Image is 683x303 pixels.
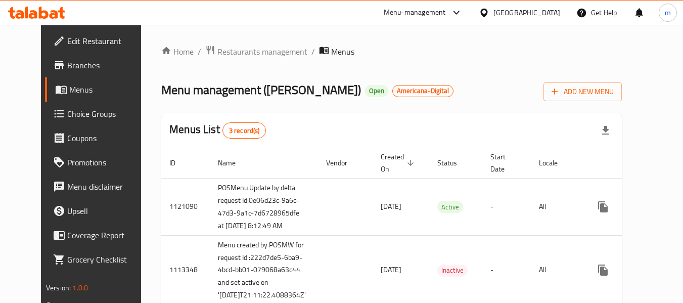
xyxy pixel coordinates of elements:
span: ID [169,157,189,169]
span: 3 record(s) [223,126,266,136]
li: / [311,46,315,58]
span: [DATE] [381,263,401,276]
a: Upsell [45,199,155,223]
span: Vendor [326,157,360,169]
a: Choice Groups [45,102,155,126]
h2: Menus List [169,122,266,139]
a: Coupons [45,126,155,150]
span: Americana-Digital [393,86,453,95]
span: Promotions [67,156,147,168]
a: Edit Restaurant [45,29,155,53]
button: more [591,258,615,282]
span: Name [218,157,249,169]
div: Export file [594,118,618,143]
td: - [482,178,531,235]
span: Start Date [490,151,519,175]
td: All [531,178,583,235]
button: Change Status [615,195,640,219]
span: Edit Restaurant [67,35,147,47]
span: Version: [46,281,71,294]
div: Menu-management [384,7,446,19]
a: Menu disclaimer [45,175,155,199]
span: Status [437,157,470,169]
span: Created On [381,151,417,175]
div: [GEOGRAPHIC_DATA] [493,7,560,18]
span: Upsell [67,205,147,217]
button: Change Status [615,258,640,282]
span: Menu management ( [PERSON_NAME] ) [161,78,361,101]
div: Open [365,85,388,97]
nav: breadcrumb [161,45,622,58]
li: / [198,46,201,58]
button: Add New Menu [543,82,622,101]
td: POSMenu Update by delta request Id:0e06d23c-9a6c-47d3-9a1c-7d6728965dfe at [DATE] 8:12:49 AM [210,178,318,235]
span: 1.0.0 [72,281,88,294]
button: more [591,195,615,219]
td: 1121090 [161,178,210,235]
a: Menus [45,77,155,102]
span: Menus [331,46,354,58]
a: Restaurants management [205,45,307,58]
a: Coverage Report [45,223,155,247]
span: Add New Menu [552,85,614,98]
span: Branches [67,59,147,71]
span: Choice Groups [67,108,147,120]
span: m [665,7,671,18]
span: Grocery Checklist [67,253,147,266]
a: Branches [45,53,155,77]
span: Menus [69,83,147,96]
span: Menu disclaimer [67,181,147,193]
a: Grocery Checklist [45,247,155,272]
span: Locale [539,157,571,169]
span: Inactive [437,265,468,276]
span: Active [437,201,463,213]
span: Coverage Report [67,229,147,241]
span: Coupons [67,132,147,144]
span: Restaurants management [217,46,307,58]
a: Promotions [45,150,155,175]
span: Open [365,86,388,95]
span: [DATE] [381,200,401,213]
a: Home [161,46,194,58]
div: Total records count [222,122,266,139]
